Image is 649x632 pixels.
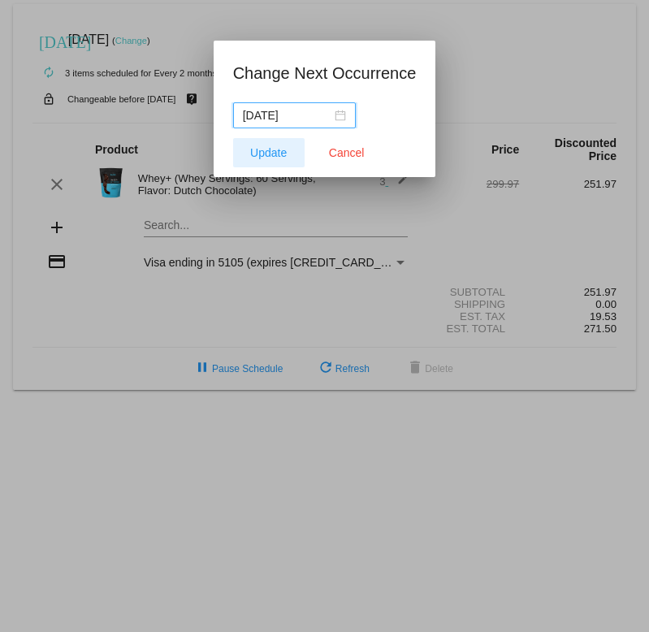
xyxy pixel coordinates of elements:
[233,138,305,167] button: Update
[250,146,287,159] span: Update
[311,138,383,167] button: Close dialog
[329,146,365,159] span: Cancel
[233,60,417,86] h1: Change Next Occurrence
[243,106,331,124] input: Select date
